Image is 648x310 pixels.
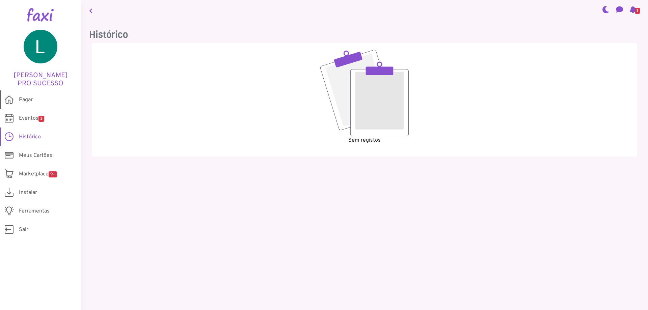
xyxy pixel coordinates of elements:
p: Sem registos [99,136,630,144]
span: Meus Cartões [19,151,52,160]
span: Pagar [19,96,33,104]
span: 9+ [49,171,57,177]
span: Eventos [19,114,44,122]
span: 3 [38,116,44,122]
span: Histórico [19,133,41,141]
span: Ferramentas [19,207,50,215]
span: Sair [19,226,28,234]
span: Marketplace [19,170,57,178]
h5: [PERSON_NAME] PRO SUCESSO [10,72,71,88]
a: [PERSON_NAME] PRO SUCESSO [10,30,71,88]
span: 1 [635,8,640,14]
h3: Histórico [89,29,640,40]
span: Instalar [19,189,37,197]
img: empty.svg [320,50,409,136]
